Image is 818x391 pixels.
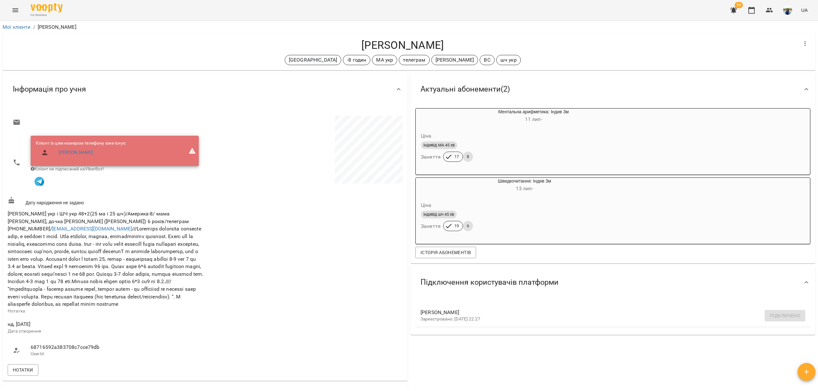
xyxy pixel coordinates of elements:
span: 8 [463,154,473,160]
img: 79bf113477beb734b35379532aeced2e.jpg [783,6,792,15]
h4: [PERSON_NAME] [8,39,798,52]
p: Зареєстровано: [DATE] 22:27 [421,316,795,322]
span: 11 лип - [525,116,542,122]
div: МА укр [372,55,397,65]
span: 6 [463,223,473,229]
div: Інформація про учня [3,73,408,106]
a: [EMAIL_ADDRESS][DOMAIN_NAME] [52,226,132,232]
span: 68716592a383708c7cce79db [31,343,199,351]
div: Актуальні абонементи(2) [410,73,815,106]
p: -8 годин [347,56,366,64]
ul: Клієнт із цим номером телефону вже існує: [36,140,126,162]
p: UserId [31,351,199,357]
div: ВС [480,55,494,65]
span: 17 [451,154,463,160]
span: Нотатки [13,366,33,374]
p: Дата створення [8,328,204,335]
button: UA [799,4,810,16]
span: нд, [DATE] [8,320,204,328]
li: / [33,23,35,31]
p: ВС [484,56,490,64]
div: -8 годин [343,55,370,65]
a: [PERSON_NAME] [59,149,93,156]
p: [PERSON_NAME] [38,23,76,31]
p: Нотатка [8,308,204,314]
div: Підключення користувачів платформи [410,266,815,299]
button: Нотатки [8,364,38,376]
button: Клієнт підписаний на VooptyBot [31,172,48,190]
div: шч укр [496,55,521,65]
div: [PERSON_NAME] [431,55,478,65]
span: UA [801,7,808,13]
div: Швидкочитання: Індив 3м [446,178,603,193]
button: Історія абонементів [415,247,476,258]
h6: Заняття [421,222,441,231]
p: [PERSON_NAME] [436,56,474,64]
span: [PERSON_NAME] укр і ШЧ укр 48+2(25 ма і 25 шч)/Америка-8/ мама [PERSON_NAME], дочка [PERSON_NAME]... [8,211,204,307]
h6: Заняття [421,153,441,162]
span: Інформація про учня [13,84,86,94]
span: [PERSON_NAME] [421,309,795,316]
div: Швидкочитання: Індив 3м [416,178,446,193]
span: Історія абонементів [421,249,471,256]
button: Швидкочитання: Індив 3м13 лип- Цінаіндивід шч 45 хвЗаняття196 [416,178,603,239]
nav: breadcrumb [3,23,815,31]
button: Ментальна арифметика: Індив 3м11 лип- Цінаіндивід МА 45 хвЗаняття178 [416,109,621,169]
h6: Ціна [421,201,432,210]
span: Підключення користувачів платформи [421,277,559,287]
a: Мої клієнти [3,24,31,30]
span: індивід МА 45 хв [421,142,457,148]
div: Ментальна арифметика: Індив 3м [416,109,446,124]
p: телеграм [403,56,425,64]
div: [GEOGRAPHIC_DATA] [285,55,342,65]
button: Menu [8,3,23,18]
h6: Ціна [421,132,432,140]
span: 13 лип - [516,185,533,192]
span: індивід шч 45 хв [421,212,457,217]
p: МА укр [376,56,393,64]
span: Актуальні абонементи ( 2 ) [421,84,510,94]
span: For Business [31,13,63,17]
span: 19 [451,223,463,229]
span: 39 [735,2,743,8]
div: Дату народження не задано [6,195,205,207]
span: Клієнт не підписаний на ViberBot! [31,166,104,171]
div: Ментальна арифметика: Індив 3м [446,109,621,124]
img: Voopty Logo [31,3,63,12]
p: [GEOGRAPHIC_DATA] [289,56,337,64]
div: телеграм [399,55,429,65]
img: Telegram [35,177,44,186]
p: шч укр [500,56,517,64]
